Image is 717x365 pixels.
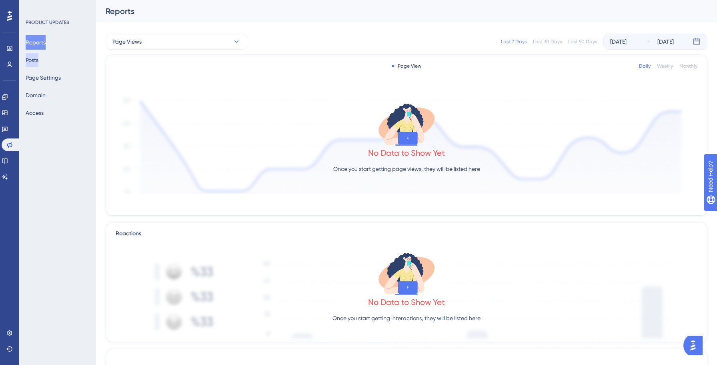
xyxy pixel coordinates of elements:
div: Last 90 Days [568,38,597,45]
p: Once you start getting interactions, they will be listed here [332,313,481,323]
span: Page Views [112,37,142,46]
div: Weekly [657,63,673,69]
div: Page View [392,63,421,69]
div: Daily [639,63,651,69]
p: Once you start getting page views, they will be listed here [333,164,480,174]
iframe: UserGuiding AI Assistant Launcher [683,333,707,357]
div: Last 7 Days [501,38,527,45]
button: Access [26,106,44,120]
div: PRODUCT UPDATES [26,19,69,26]
div: [DATE] [610,37,627,46]
div: [DATE] [657,37,674,46]
span: Need Help? [19,2,50,12]
div: No Data to Show Yet [368,297,445,308]
button: Page Settings [26,70,61,85]
button: Reports [26,35,46,50]
button: Domain [26,88,46,102]
button: Page Views [106,34,247,50]
div: No Data to Show Yet [368,147,445,158]
button: Posts [26,53,38,67]
div: Last 30 Days [533,38,562,45]
div: Reports [106,6,687,17]
div: Reactions [116,229,697,239]
div: Monthly [679,63,697,69]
